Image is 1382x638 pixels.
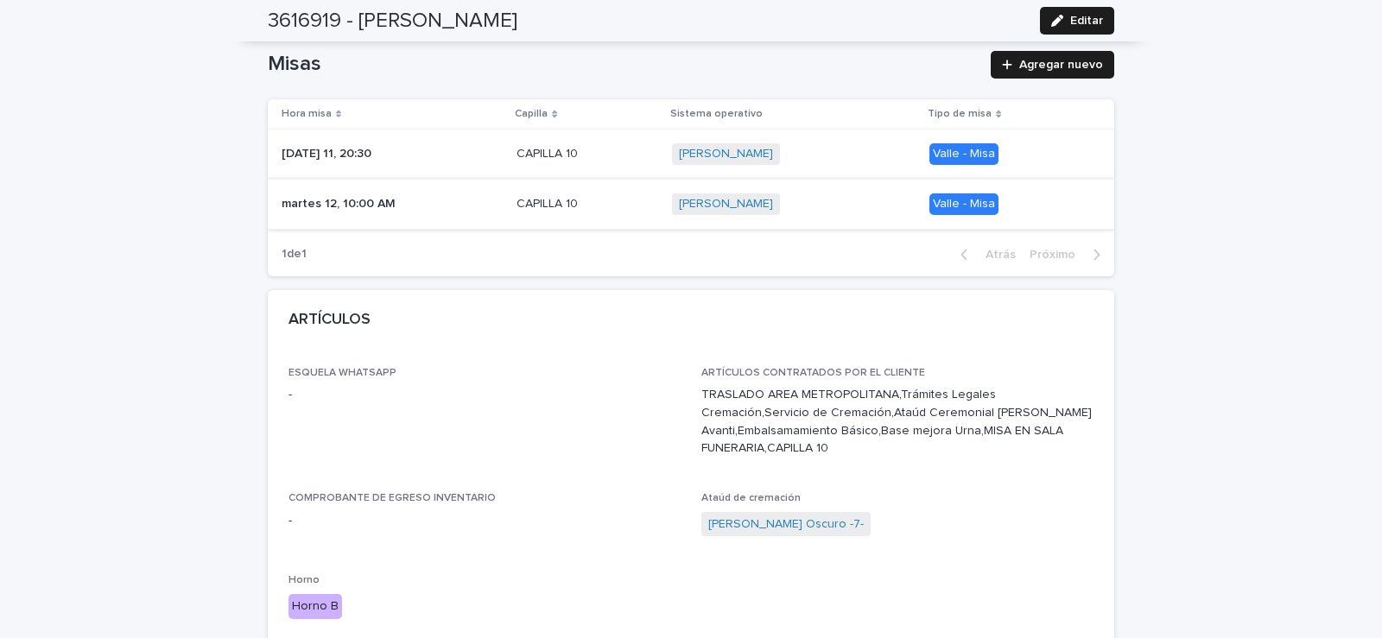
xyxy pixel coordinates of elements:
font: - [288,515,292,527]
font: Misas [268,54,321,74]
font: COMPROBANTE DE EGRESO INVENTARIO [288,493,496,503]
font: Agregar nuevo [1019,59,1103,71]
font: martes 12, 10:00 AM [282,198,396,210]
font: Editar [1070,15,1103,27]
font: CAPILLA 10 [517,198,578,210]
font: [PERSON_NAME] [679,198,773,210]
font: Ataúd de cremación [701,493,801,503]
font: ESQUELA WHATSAPP [288,368,396,378]
a: [PERSON_NAME] Oscuro -7- [708,515,864,534]
font: Horno [288,575,320,585]
font: Tipo de misa [928,109,992,119]
font: - [288,388,292,401]
button: Atrás [947,247,1023,262]
font: [DATE] 11, 20:30 [282,148,371,160]
font: [PERSON_NAME] Oscuro -7- [708,518,864,530]
font: Hora misa [282,109,332,119]
font: Atrás [986,249,1016,261]
font: 1 [282,248,287,260]
button: Editar [1040,7,1114,35]
font: Próximo [1030,249,1075,261]
font: Capilla [515,109,548,119]
font: [PERSON_NAME] [679,148,773,160]
font: TRASLADO AREA METROPOLITANA,Trámites Legales Cremación,Servicio de Cremación,Ataúd Ceremonial [PE... [701,388,1095,454]
font: Horno B [292,600,339,612]
font: 1 [301,248,307,260]
font: 3616919 - [PERSON_NAME] [268,10,517,31]
font: CAPILLA 10 [517,148,578,160]
font: Sistema operativo [670,109,763,119]
a: Agregar nuevo [991,51,1114,79]
a: [PERSON_NAME] [679,197,773,212]
font: Valle - Misa [933,148,995,160]
font: Valle - Misa [933,198,995,210]
tr: martes 12, 10:00 AM CAPILLA 10 [PERSON_NAME] Valle - Misa [268,179,1114,229]
font: ARTÍCULOS CONTRATADOS POR EL CLIENTE [701,368,925,378]
button: Próximo [1023,247,1114,262]
font: ARTÍCULOS [288,312,371,327]
font: de [287,248,301,260]
a: [PERSON_NAME] [679,147,773,161]
tr: [DATE] 11, 20:30 CAPILLA 10 [PERSON_NAME] Valle - Misa [268,129,1114,180]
